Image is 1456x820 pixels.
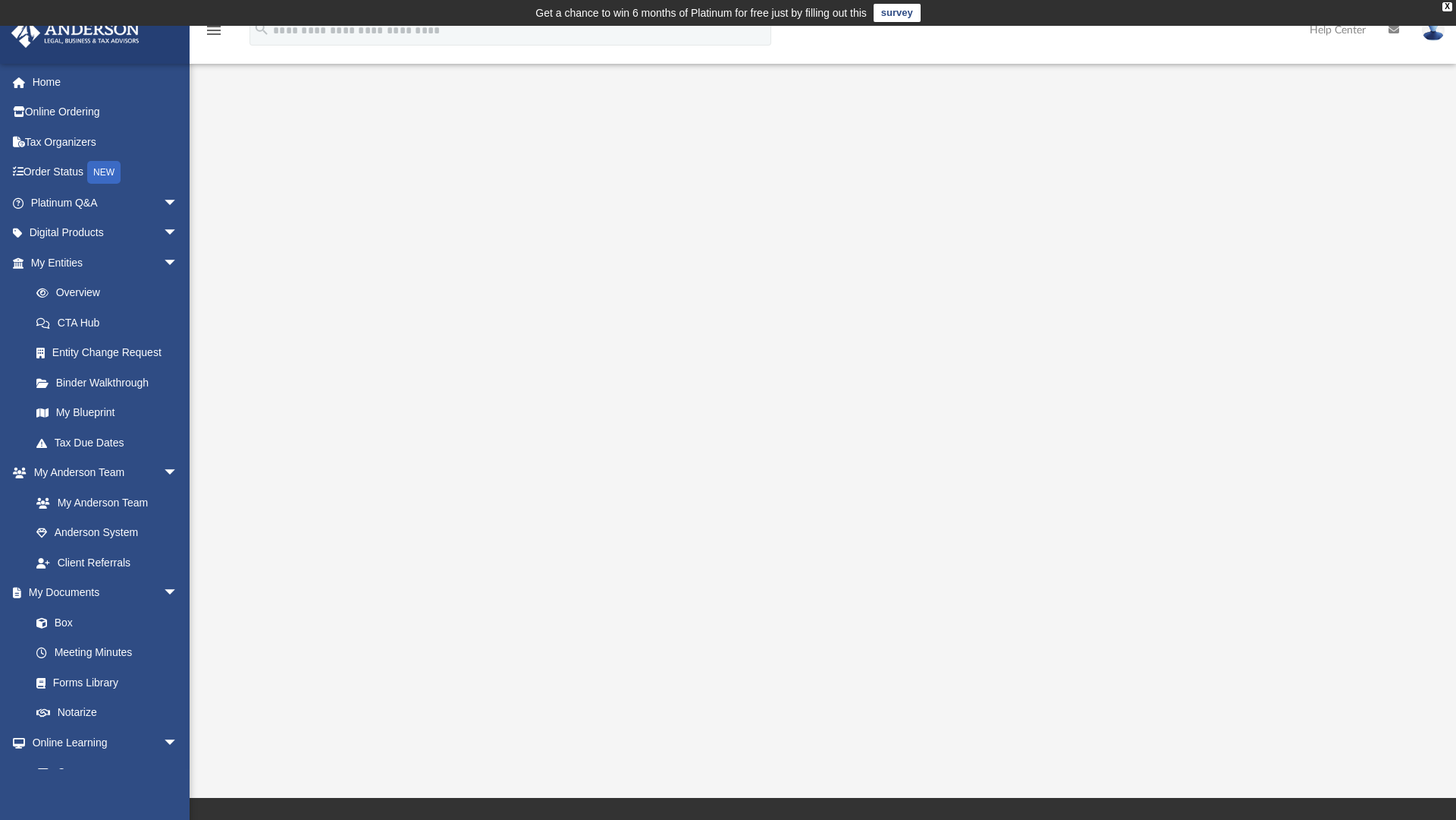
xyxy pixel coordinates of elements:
span: arrow_drop_down [163,188,193,219]
a: Client Referrals [21,547,193,578]
a: menu [205,29,223,39]
a: Notarize [21,698,193,728]
span: arrow_drop_down [163,578,193,609]
a: Meeting Minutes [21,638,193,668]
a: Forms Library [21,667,186,698]
i: search [253,20,270,37]
a: Tax Organizers [11,127,201,157]
span: arrow_drop_down [163,218,193,249]
a: Home [11,67,201,97]
span: arrow_drop_down [163,248,193,279]
span: arrow_drop_down [163,458,193,489]
a: My Anderson Teamarrow_drop_down [11,458,193,488]
img: User Pic [1422,19,1445,41]
img: Anderson Advisors Platinum Portal [7,18,144,48]
a: Tax Due Dates [21,427,201,458]
a: Box [21,607,186,638]
a: Online Ordering [11,97,201,128]
a: Binder Walkthrough [21,367,201,398]
div: NEW [87,161,121,184]
a: Online Learningarrow_drop_down [11,727,193,758]
a: Anderson System [21,518,193,548]
a: survey [874,4,921,22]
a: Entity Change Request [21,338,201,368]
div: Get a chance to win 6 months of Platinum for free just by filling out this [535,4,867,22]
div: close [1442,2,1452,11]
a: My Entitiesarrow_drop_down [11,248,201,278]
a: My Documentsarrow_drop_down [11,578,193,608]
a: My Anderson Team [21,487,186,518]
a: Overview [21,278,201,308]
a: Digital Productsarrow_drop_down [11,218,201,248]
a: Courses [21,758,193,788]
a: Order StatusNEW [11,157,201,188]
span: arrow_drop_down [163,727,193,758]
i: menu [205,21,223,39]
a: Platinum Q&Aarrow_drop_down [11,188,201,218]
a: My Blueprint [21,398,193,428]
a: CTA Hub [21,307,201,338]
